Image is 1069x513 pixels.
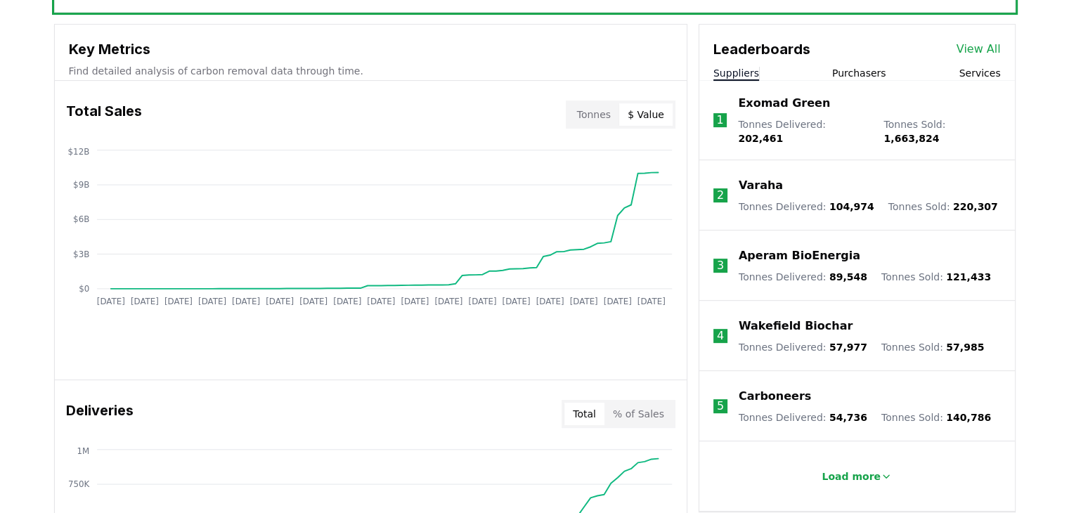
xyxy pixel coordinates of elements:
tspan: $6B [73,214,89,224]
a: Aperam BioEnergia [739,247,860,264]
button: Services [959,66,1000,80]
p: Tonnes Sold : [881,410,991,424]
span: 140,786 [946,412,991,423]
p: Tonnes Sold : [881,340,984,354]
span: 57,985 [946,342,984,353]
span: 121,433 [946,271,991,283]
tspan: [DATE] [536,297,564,306]
span: 57,977 [829,342,867,353]
span: 54,736 [829,412,867,423]
span: 104,974 [829,201,874,212]
p: 5 [717,398,724,415]
a: Varaha [739,177,783,194]
tspan: [DATE] [232,297,260,306]
span: 1,663,824 [883,133,939,144]
tspan: [DATE] [266,297,294,306]
p: Tonnes Delivered : [739,410,867,424]
h3: Leaderboards [713,39,810,60]
tspan: [DATE] [96,297,124,306]
tspan: [DATE] [333,297,361,306]
button: $ Value [619,103,673,126]
a: Wakefield Biochar [739,318,853,335]
p: Tonnes Sold : [881,270,991,284]
p: 4 [717,327,724,344]
tspan: [DATE] [164,297,193,306]
p: 1 [716,112,723,129]
tspan: $12B [67,147,89,157]
tspan: 750K [67,479,89,489]
h3: Deliveries [66,400,134,428]
p: Tonnes Delivered : [739,340,867,354]
tspan: $3B [73,249,89,259]
tspan: $0 [79,284,89,294]
p: Tonnes Sold : [888,200,998,214]
span: 89,548 [829,271,867,283]
tspan: [DATE] [299,297,328,306]
a: View All [957,41,1001,58]
p: Tonnes Delivered : [738,117,869,145]
button: Tonnes [569,103,619,126]
tspan: [DATE] [603,297,631,306]
h3: Key Metrics [69,39,673,60]
p: Tonnes Delivered : [739,200,874,214]
tspan: [DATE] [367,297,395,306]
a: Exomad Green [738,95,830,112]
tspan: 1M [77,446,89,456]
p: Tonnes Sold : [883,117,1000,145]
p: 2 [717,187,724,204]
tspan: $9B [73,180,89,190]
a: Carboneers [739,388,811,405]
h3: Total Sales [66,100,142,129]
button: Suppliers [713,66,759,80]
button: Load more [810,462,903,491]
tspan: [DATE] [468,297,496,306]
span: 202,461 [738,133,783,144]
tspan: [DATE] [130,297,158,306]
span: 220,307 [953,201,998,212]
tspan: [DATE] [569,297,597,306]
button: % of Sales [604,403,673,425]
tspan: [DATE] [502,297,530,306]
p: 3 [717,257,724,274]
p: Load more [822,469,881,483]
tspan: [DATE] [637,297,666,306]
tspan: [DATE] [401,297,429,306]
tspan: [DATE] [434,297,462,306]
p: Tonnes Delivered : [739,270,867,284]
tspan: [DATE] [198,297,226,306]
button: Total [564,403,604,425]
p: Find detailed analysis of carbon removal data through time. [69,64,673,78]
button: Purchasers [832,66,886,80]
